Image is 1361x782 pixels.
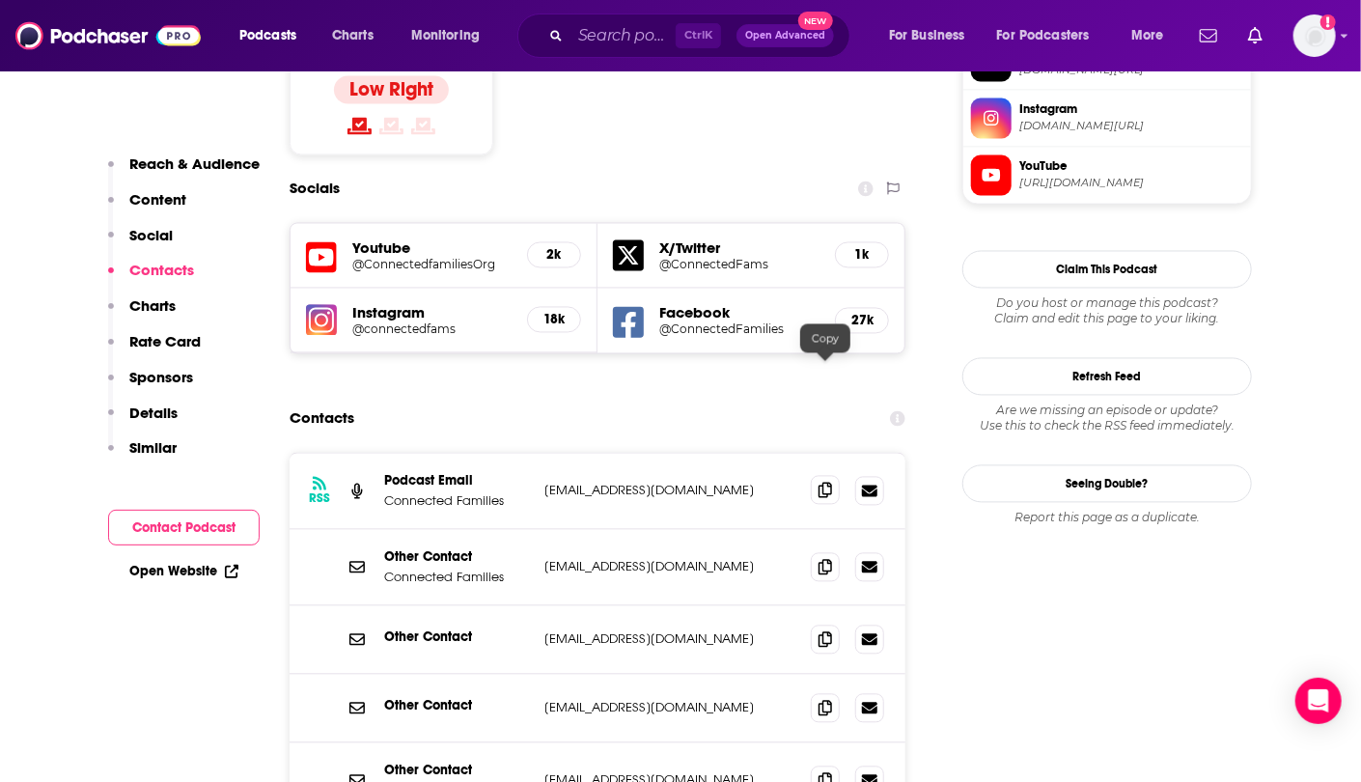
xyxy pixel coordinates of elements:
[543,312,565,328] h5: 18k
[1240,19,1270,52] a: Show notifications dropdown
[129,404,178,422] p: Details
[962,251,1252,289] button: Claim This Podcast
[108,368,193,404] button: Sponsors
[108,154,260,190] button: Reach & Audience
[384,763,529,779] p: Other Contact
[1293,14,1336,57] img: User Profile
[384,493,529,510] p: Connected Families
[1019,101,1243,119] span: Instagram
[997,22,1090,49] span: For Podcasters
[108,404,178,439] button: Details
[962,511,1252,526] div: Report this page as a duplicate.
[129,226,173,244] p: Social
[108,510,260,545] button: Contact Podcast
[889,22,965,49] span: For Business
[309,491,330,507] h3: RSS
[1192,19,1225,52] a: Show notifications dropdown
[659,258,819,272] a: @ConnectedFams
[129,154,260,173] p: Reach & Audience
[544,559,795,575] p: [EMAIL_ADDRESS][DOMAIN_NAME]
[332,22,374,49] span: Charts
[962,404,1252,434] div: Are we missing an episode or update? Use this to check the RSS feed immediately.
[108,438,177,474] button: Similar
[129,261,194,279] p: Contacts
[1019,120,1243,134] span: instagram.com/connectedfams
[239,22,296,49] span: Podcasts
[129,296,176,315] p: Charts
[736,24,834,47] button: Open AdvancedNew
[352,304,512,322] h5: Instagram
[745,31,825,41] span: Open Advanced
[676,23,721,48] span: Ctrl K
[129,563,238,579] a: Open Website
[962,358,1252,396] button: Refresh Feed
[971,98,1243,139] a: Instagram[DOMAIN_NAME][URL]
[352,239,512,258] h5: Youtube
[798,12,833,30] span: New
[544,631,795,648] p: [EMAIL_ADDRESS][DOMAIN_NAME]
[226,20,321,51] button: open menu
[352,258,512,272] a: @ConnectedfamiliesOrg
[1019,177,1243,191] span: https://www.youtube.com/@ConnectedfamiliesOrg
[1019,158,1243,176] span: YouTube
[971,155,1243,196] a: YouTube[URL][DOMAIN_NAME]
[129,332,201,350] p: Rate Card
[15,17,201,54] img: Podchaser - Follow, Share and Rate Podcasts
[800,324,850,353] div: Copy
[108,332,201,368] button: Rate Card
[536,14,869,58] div: Search podcasts, credits, & more...
[306,305,337,336] img: iconImage
[851,313,873,329] h5: 27k
[659,322,819,337] a: @ConnectedFamilies
[108,261,194,296] button: Contacts
[1118,20,1188,51] button: open menu
[384,629,529,646] p: Other Contact
[290,401,354,437] h2: Contacts
[129,190,186,209] p: Content
[384,549,529,566] p: Other Contact
[875,20,989,51] button: open menu
[985,20,1118,51] button: open menu
[659,239,819,258] h5: X/Twitter
[384,473,529,489] p: Podcast Email
[129,438,177,457] p: Similar
[352,322,512,337] a: @connectedfams
[962,296,1252,312] span: Do you host or manage this podcast?
[851,247,873,264] h5: 1k
[319,20,385,51] a: Charts
[108,296,176,332] button: Charts
[349,78,433,102] h4: Low Right
[1293,14,1336,57] span: Logged in as shcarlos
[129,368,193,386] p: Sponsors
[411,22,480,49] span: Monitoring
[962,465,1252,503] a: Seeing Double?
[1295,678,1342,724] div: Open Intercom Messenger
[962,296,1252,327] div: Claim and edit this page to your liking.
[570,20,676,51] input: Search podcasts, credits, & more...
[108,226,173,262] button: Social
[398,20,505,51] button: open menu
[1131,22,1164,49] span: More
[384,698,529,714] p: Other Contact
[1293,14,1336,57] button: Show profile menu
[384,570,529,586] p: Connected Families
[1320,14,1336,30] svg: Add a profile image
[543,247,565,264] h5: 2k
[108,190,186,226] button: Content
[544,700,795,716] p: [EMAIL_ADDRESS][DOMAIN_NAME]
[290,171,340,208] h2: Socials
[544,483,795,499] p: [EMAIL_ADDRESS][DOMAIN_NAME]
[659,304,819,322] h5: Facebook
